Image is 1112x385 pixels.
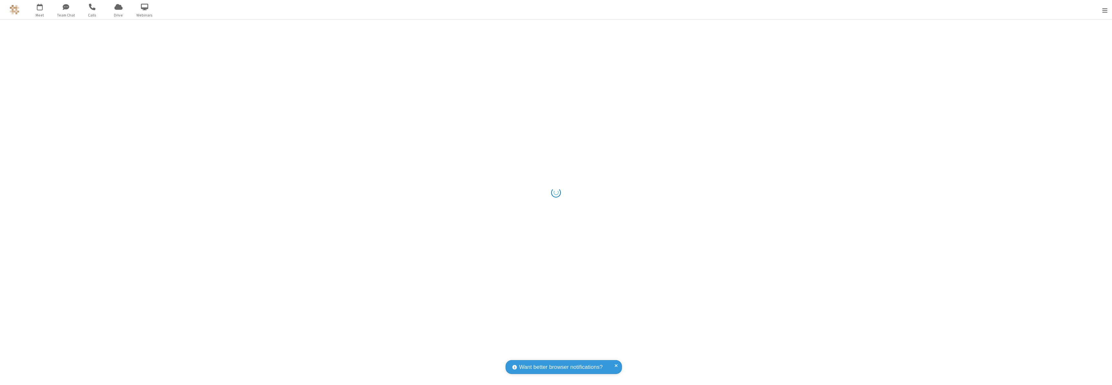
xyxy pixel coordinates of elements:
[10,5,19,15] img: QA Selenium DO NOT DELETE OR CHANGE
[80,12,104,18] span: Calls
[28,12,52,18] span: Meet
[106,12,131,18] span: Drive
[54,12,78,18] span: Team Chat
[519,363,603,371] span: Want better browser notifications?
[133,12,157,18] span: Webinars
